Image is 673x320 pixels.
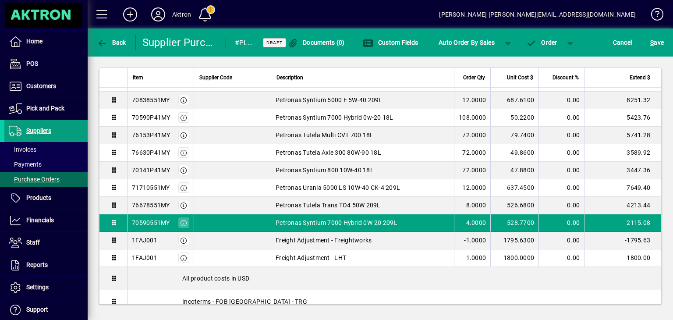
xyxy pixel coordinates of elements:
[538,214,584,232] td: 0.00
[490,214,538,232] td: 528.7700
[132,131,170,139] div: 76153P41MY
[584,249,661,267] td: -1800.00
[538,179,584,197] td: 0.00
[276,201,381,210] span: Petronas Tutela Trans TO4 50W 209L
[611,35,634,50] button: Cancel
[88,35,136,50] app-page-header-button: Back
[128,290,661,313] div: Incoterms - FOB [GEOGRAPHIC_DATA] - TRG
[276,96,383,104] span: Petronas Syntium 5000 E 5W-40 209L
[538,144,584,162] td: 0.00
[454,92,490,109] td: 12.0000
[490,249,538,267] td: 1800.0000
[4,75,88,97] a: Customers
[584,109,661,127] td: 5423.76
[454,109,490,127] td: 108.0000
[650,39,654,46] span: S
[490,179,538,197] td: 637.4500
[26,261,48,268] span: Reports
[4,254,88,276] a: Reports
[132,183,170,192] div: 71710551MY
[132,113,170,122] div: 70590P41MY
[584,127,661,144] td: 5741.28
[276,183,400,192] span: Petronas Urania 5000 LS 10W-40 CK-4 209L
[26,60,38,67] span: POS
[584,197,661,214] td: 4213.44
[26,239,40,246] span: Staff
[4,187,88,209] a: Products
[454,249,490,267] td: -1.0000
[454,162,490,179] td: 72.0000
[132,96,170,104] div: 70838551MY
[538,127,584,144] td: 0.00
[613,36,632,50] span: Cancel
[584,92,661,109] td: 8251.32
[26,105,64,112] span: Pick and Pack
[4,210,88,231] a: Financials
[538,249,584,267] td: 0.00
[26,284,49,291] span: Settings
[538,162,584,179] td: 0.00
[526,39,557,46] span: Order
[9,176,60,183] span: Purchase Orders
[361,35,420,50] button: Custom Fields
[276,236,372,245] span: Freight Adjustment - Freightworks
[490,109,538,127] td: 50.2200
[490,197,538,214] td: 526.6800
[454,197,490,214] td: 8.0000
[439,36,495,50] span: Auto Order By Sales
[648,35,666,50] button: Save
[133,73,143,82] span: Item
[454,144,490,162] td: 72.0000
[172,7,191,21] div: Aktron
[276,113,393,122] span: Petronas Syntium 7000 Hybrid 0w-20 18L
[434,35,499,50] button: Auto Order By Sales
[454,179,490,197] td: 12.0000
[522,35,562,50] button: Order
[235,36,252,50] div: #PLI#151
[584,162,661,179] td: 3447.36
[584,214,661,232] td: 2115.08
[276,148,381,157] span: Petronas Tutela Axle 300 80W-90 18L
[538,109,584,127] td: 0.00
[116,7,144,22] button: Add
[454,127,490,144] td: 72.0000
[132,148,170,157] div: 76630P41MY
[128,267,661,290] div: All product costs in USD
[553,73,579,82] span: Discount %
[584,144,661,162] td: 3589.92
[199,73,232,82] span: Supplier Code
[276,131,373,139] span: Petronas Tutela Multi CVT 700 18L
[490,162,538,179] td: 47.8800
[276,73,303,82] span: Description
[26,306,48,313] span: Support
[490,144,538,162] td: 49.8600
[276,218,397,227] span: Petronas Syntium 7000 Hybrid 0W-20 209L
[132,201,170,210] div: 76678551MY
[454,214,490,232] td: 4.0000
[584,232,661,249] td: -1795.63
[584,179,661,197] td: 7649.40
[490,127,538,144] td: 79.7400
[132,166,170,174] div: 70141P41MY
[538,197,584,214] td: 0.00
[286,35,347,50] button: Documents (0)
[463,73,485,82] span: Order Qty
[276,166,374,174] span: Petronas Syntium 800 10W-40 18L
[4,172,88,187] a: Purchase Orders
[26,82,56,89] span: Customers
[4,53,88,75] a: POS
[507,73,533,82] span: Unit Cost $
[490,232,538,249] td: 1795.6300
[9,161,42,168] span: Payments
[4,98,88,120] a: Pick and Pack
[142,36,217,50] div: Supplier Purchase Order
[276,253,346,262] span: Freight Adjustment - LHT
[4,31,88,53] a: Home
[538,232,584,249] td: 0.00
[132,218,170,227] div: 70590551MY
[650,36,664,50] span: ave
[439,7,636,21] div: [PERSON_NAME] [PERSON_NAME][EMAIL_ADDRESS][DOMAIN_NAME]
[144,7,172,22] button: Profile
[4,142,88,157] a: Invoices
[132,253,157,262] div: 1FAJ001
